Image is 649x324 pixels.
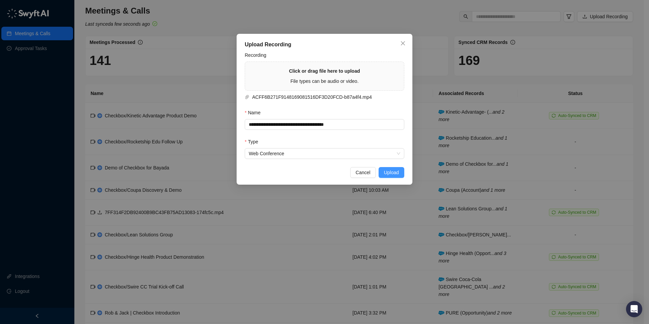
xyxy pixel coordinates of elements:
[245,119,404,130] input: Name
[289,68,360,74] strong: Click or drag file here to upload
[356,169,370,176] span: Cancel
[384,169,399,176] span: Upload
[350,167,376,178] button: Cancel
[245,95,249,99] span: paper-clip
[245,51,271,59] label: Recording
[245,138,263,145] label: Type
[379,167,404,178] button: Upload
[398,38,408,49] button: Close
[290,78,359,84] span: File types can be audio or video.
[249,93,396,101] span: ACFF6B271F9148169081516DF3D20FCD-b87a4f4.mp4
[245,41,404,49] div: Upload Recording
[400,41,406,46] span: close
[245,62,404,90] span: Click or drag file here to uploadFile types can be audio or video.
[626,301,642,317] div: Open Intercom Messenger
[245,109,265,116] label: Name
[249,148,400,159] span: Web Conference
